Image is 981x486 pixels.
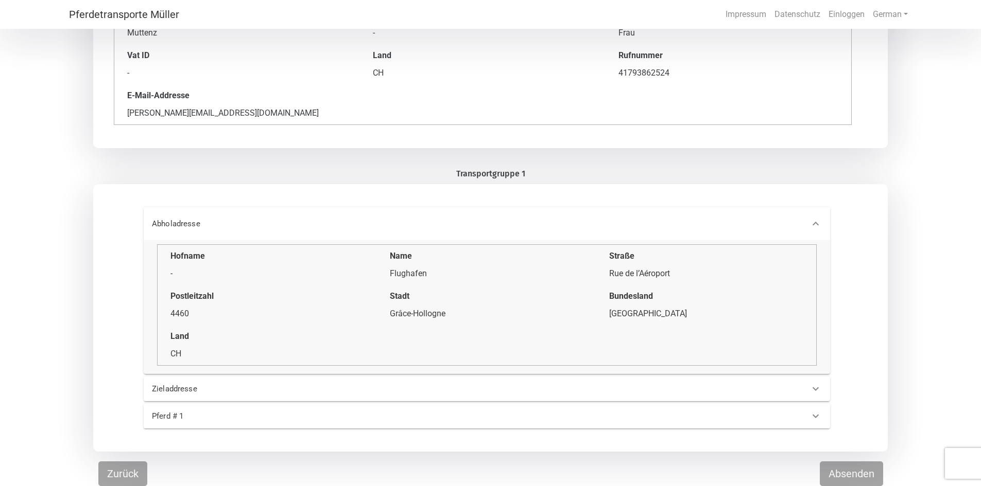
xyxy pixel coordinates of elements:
div: Zieladdresse [144,376,830,401]
div: Flughafen [390,267,583,280]
a: German [869,4,912,25]
a: Pferdetransporte Müller [69,4,179,25]
div: Bundesland [609,290,803,302]
label: Transportgruppe 1 [456,168,525,180]
div: [GEOGRAPHIC_DATA] [609,308,803,320]
p: Abholadresse [152,218,462,230]
div: Land [373,49,593,62]
div: Straße [609,250,803,262]
div: Rue de l’Aéroport [609,267,803,280]
div: - [373,27,593,39]
div: - [127,67,347,79]
div: Abholadresse [144,207,830,240]
div: Name [390,250,583,262]
div: Postleitzahl [170,290,364,302]
div: Vat ID [127,49,347,62]
a: Einloggen [824,4,869,25]
div: Hofname [170,250,364,262]
div: 4460 [170,308,364,320]
div: - [170,267,364,280]
div: 41793862524 [618,67,838,79]
div: Pferd # 1 [144,404,830,428]
div: Grâce-Hollogne [390,308,583,320]
button: Zurück [98,461,147,486]
a: Datenschutz [770,4,824,25]
div: Rufnummer [618,49,838,62]
button: Absenden [820,461,883,486]
div: CH [170,348,364,360]
div: [PERSON_NAME][EMAIL_ADDRESS][DOMAIN_NAME] [127,107,347,119]
div: Land [170,330,364,343]
a: Impressum [721,4,770,25]
div: CH [373,67,593,79]
div: E-Mail-Addresse [127,89,347,102]
div: Stadt [390,290,583,302]
div: Abholadresse [144,240,830,374]
div: Frau [618,27,838,39]
p: Zieladdresse [152,383,462,395]
div: Muttenz [127,27,347,39]
p: Pferd # 1 [152,410,462,422]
